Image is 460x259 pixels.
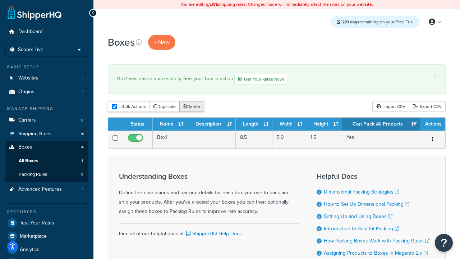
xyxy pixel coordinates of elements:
[154,38,170,46] span: + New
[179,101,204,112] button: Delete
[149,101,180,112] button: Duplicate
[18,131,52,137] span: Shipping Rules
[18,89,34,95] span: Origins
[5,25,88,38] a: Dashboard
[18,47,43,53] span: Scope: Live
[5,114,88,127] li: Carriers
[18,117,36,123] span: Carriers
[324,237,429,245] a: How Packing Boxes Work with Packing Rules
[5,243,88,256] a: Analytics
[324,200,409,208] a: How to Set Up Dimensional Packing
[324,213,392,220] a: Setting Up and Using Boxes
[119,172,299,180] h3: Understanding Boxes
[119,172,299,216] div: Define the dimensions and packing details for each box you use to pack and ship your products. Af...
[81,158,83,164] span: 1
[409,101,446,112] a: Export CSV
[80,172,83,178] span: 0
[108,35,135,49] h1: Boxes
[82,89,83,95] span: 1
[153,118,187,131] th: Name : activate to sort column ascending
[5,127,88,141] a: Shipping Rules
[372,101,409,112] div: Import CSV
[306,131,342,148] td: 1.5
[324,249,428,257] a: Assigning Products to Boxes in Magento 2.x
[5,217,88,230] a: Test Your Rates
[5,64,88,70] div: Basic Setup
[18,144,32,150] span: Boxes
[210,1,218,8] b: LIVE
[18,29,43,35] span: Dashboard
[236,118,272,131] th: Length : activate to sort column ascending
[185,230,242,237] a: ShipperHQ Help Docs
[108,101,150,112] button: Bulk Actions
[148,35,175,50] a: + New
[317,172,429,180] h3: Helpful Docs
[5,85,88,99] li: Origins
[82,186,83,192] span: 1
[20,220,54,226] span: Test Your Rates
[153,131,187,148] td: Box1
[435,234,453,252] button: Open Resource Center
[342,118,420,131] th: Can Pack All Products : activate to sort column ascending
[324,225,399,232] a: Introduction to Best Fit Packing
[236,131,272,148] td: 8.5
[234,74,288,85] a: Test Your Rates Now!
[18,75,38,81] span: Websites
[5,183,88,196] a: Advanced Features 1
[81,117,83,123] span: 0
[119,223,299,238] div: Find all of our helpful docs at:
[433,74,436,79] a: ×
[272,118,306,131] th: Width : activate to sort column ascending
[331,16,420,28] div: remaining on your Free Trial
[5,85,88,99] a: Origins 1
[122,118,153,131] th: Status
[18,186,62,192] span: Advanced Features
[5,106,88,112] div: Manage Shipping
[5,141,88,154] a: Boxes
[5,114,88,127] a: Carriers 0
[272,131,306,148] td: 5.0
[19,158,38,164] span: All Boxes
[82,75,83,81] span: 1
[306,118,342,131] th: Height : activate to sort column ascending
[5,154,88,168] a: All Boxes 1
[5,168,88,181] li: Packing Rules
[5,230,88,243] a: Marketplace
[342,131,420,148] td: Yes
[117,74,436,85] div: Box1 was saved successfully. See your box in action
[5,168,88,181] a: Packing Rules 0
[20,247,40,253] span: Analytics
[187,118,236,131] th: Description : activate to sort column ascending
[342,19,359,25] strong: 221 days
[5,183,88,196] li: Advanced Features
[8,5,61,20] a: ShipperHQ Home
[5,154,88,168] li: All Boxes
[420,118,445,131] th: Actions
[5,72,88,85] li: Websites
[19,172,47,178] span: Packing Rules
[5,141,88,182] li: Boxes
[5,209,88,215] div: Resources
[324,188,399,196] a: Dimensional Packing Strategies
[5,72,88,85] a: Websites 1
[20,233,47,240] span: Marketplace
